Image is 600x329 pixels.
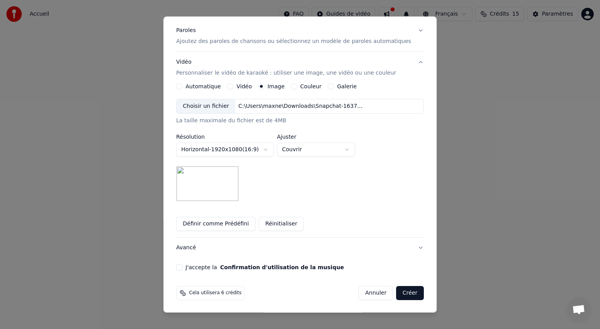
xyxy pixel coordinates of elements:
button: Réinitialiser [259,217,304,231]
p: Ajoutez des paroles de chansons ou sélectionnez un modèle de paroles automatiques [176,38,411,45]
label: J'accepte la [186,265,344,270]
label: Galerie [337,84,357,89]
button: VidéoPersonnaliser le vidéo de karaoké : utiliser une image, une vidéo ou une couleur [176,52,424,83]
span: Cela utilisera 6 crédits [189,290,241,296]
button: ParolesAjoutez des paroles de chansons ou sélectionnez un modèle de paroles automatiques [176,20,424,52]
button: Définir comme Prédéfini [176,217,255,231]
p: Personnaliser le vidéo de karaoké : utiliser une image, une vidéo ou une couleur [176,69,396,77]
label: Résolution [176,134,274,139]
label: Automatique [186,84,221,89]
label: Vidéo [237,84,252,89]
div: Paroles [176,27,196,34]
div: C:\Users\maxne\Downloads\Snapchat-1637097902.jpg [236,102,368,110]
label: Ajuster [277,134,355,139]
button: J'accepte la [220,265,344,270]
div: Choisir un fichier [177,99,235,113]
label: Couleur [300,84,321,89]
button: Avancé [176,238,424,258]
button: Annuler [359,286,393,300]
div: VidéoPersonnaliser le vidéo de karaoké : utiliser une image, une vidéo ou une couleur [176,83,424,237]
button: Créer [396,286,424,300]
div: Vidéo [176,58,396,77]
div: La taille maximale du fichier est de 4MB [176,117,424,125]
label: Image [268,84,285,89]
